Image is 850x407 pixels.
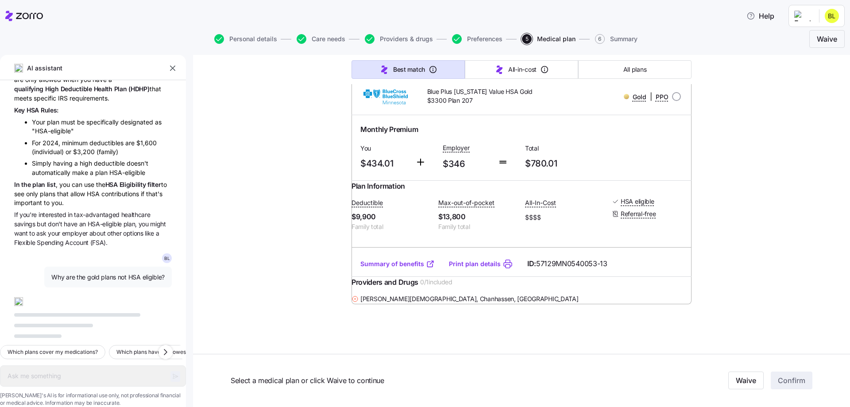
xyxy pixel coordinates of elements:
[86,118,120,126] span: specifically
[39,211,68,218] span: interested
[525,211,605,224] span: $$$$
[809,30,845,48] button: Waive
[825,9,839,23] img: 301f6adaca03784000fa73adabf33a6b
[14,106,27,114] span: Key
[27,106,41,114] span: HSA
[107,229,123,237] span: other
[14,297,23,306] img: ai-icon.png
[21,181,32,188] span: the
[817,34,837,44] span: Waive
[522,34,576,44] button: 5Medical plan
[61,85,94,93] span: Deductible
[360,144,408,153] span: You
[109,168,145,176] span: HSA-eligible
[438,211,518,222] span: $13,800
[380,36,433,42] span: Providers & drugs
[156,229,159,237] span: a
[525,144,600,153] span: Total
[438,222,518,231] span: Family total
[656,93,668,101] span: PPO
[297,34,345,44] button: Care needs
[624,91,668,102] div: |
[359,86,413,107] img: BlueCross BlueShield of Minnesota
[145,229,155,237] span: like
[94,85,114,93] span: Health
[360,124,418,135] span: Monthly Premium
[736,375,756,386] span: Waive
[32,118,47,126] span: Your
[121,211,151,218] span: healthcare
[124,220,139,228] span: plan,
[427,87,545,105] span: Blue Plus [US_STATE] Value HSA Gold $3300 Plan 207
[32,159,53,167] span: Simply
[352,211,431,222] span: $9,900
[32,181,47,188] span: plan
[19,211,39,218] span: you're
[14,238,37,246] span: Flexible
[74,159,80,167] span: a
[68,211,74,218] span: in
[621,209,656,218] span: Referral-free
[95,168,109,176] span: plan
[352,198,383,207] span: Deductible
[42,139,62,146] span: 2024,
[393,65,425,74] span: Best match
[116,348,218,357] span: Which plans have the lowest deductible?
[14,211,19,218] span: If
[525,198,556,207] span: All-In-Cost
[14,64,23,73] img: ai-icon.png
[90,238,108,246] span: (FSA).
[128,85,149,93] span: (HDHP)
[66,148,73,155] span: or
[88,220,124,228] span: HSA-eligible
[8,348,98,357] span: Which plans cover my medications?
[520,34,576,44] a: 5Medical plan
[610,36,637,42] span: Summary
[420,278,452,287] span: 0 / 1 included
[47,118,61,126] span: plan
[352,277,418,288] span: Providers and Drugs
[360,156,408,171] span: $434.01
[72,168,90,176] span: make
[41,106,58,114] span: Rules:
[537,36,576,42] span: Medical plan
[508,65,537,74] span: All-in-cost
[214,34,277,44] button: Personal details
[105,181,120,188] span: HSA
[14,181,21,188] span: In
[621,197,654,206] span: HSA eligible
[136,139,157,146] span: $1,600
[438,198,495,207] span: Max-out-of-pocket
[74,211,121,218] span: tax-advantaged
[80,159,94,167] span: high
[32,127,74,135] span: "HSA-eligible"
[123,229,145,237] span: options
[94,159,127,167] span: deductible
[29,229,36,237] span: to
[229,36,277,42] span: Personal details
[48,229,62,237] span: your
[37,220,48,228] span: but
[62,139,89,146] span: minimum
[62,229,89,237] span: employer
[452,34,502,44] button: Preferences
[37,238,65,246] span: Spending
[155,118,162,126] span: as
[90,168,95,176] span: a
[61,118,77,126] span: must
[127,159,148,167] span: doesn't
[164,256,170,260] span: B L
[125,139,136,146] span: are
[147,181,161,188] span: filter
[360,260,435,268] a: Summary of benefits
[778,375,805,386] span: Confirm
[449,260,501,268] a: Print plan details
[352,222,431,231] span: Family total
[527,258,607,269] span: ID:
[14,229,29,237] span: want
[771,372,812,389] button: Confirm
[32,168,72,176] span: automatically
[450,34,502,44] a: Preferences
[746,11,774,21] span: Help
[443,157,491,171] span: $346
